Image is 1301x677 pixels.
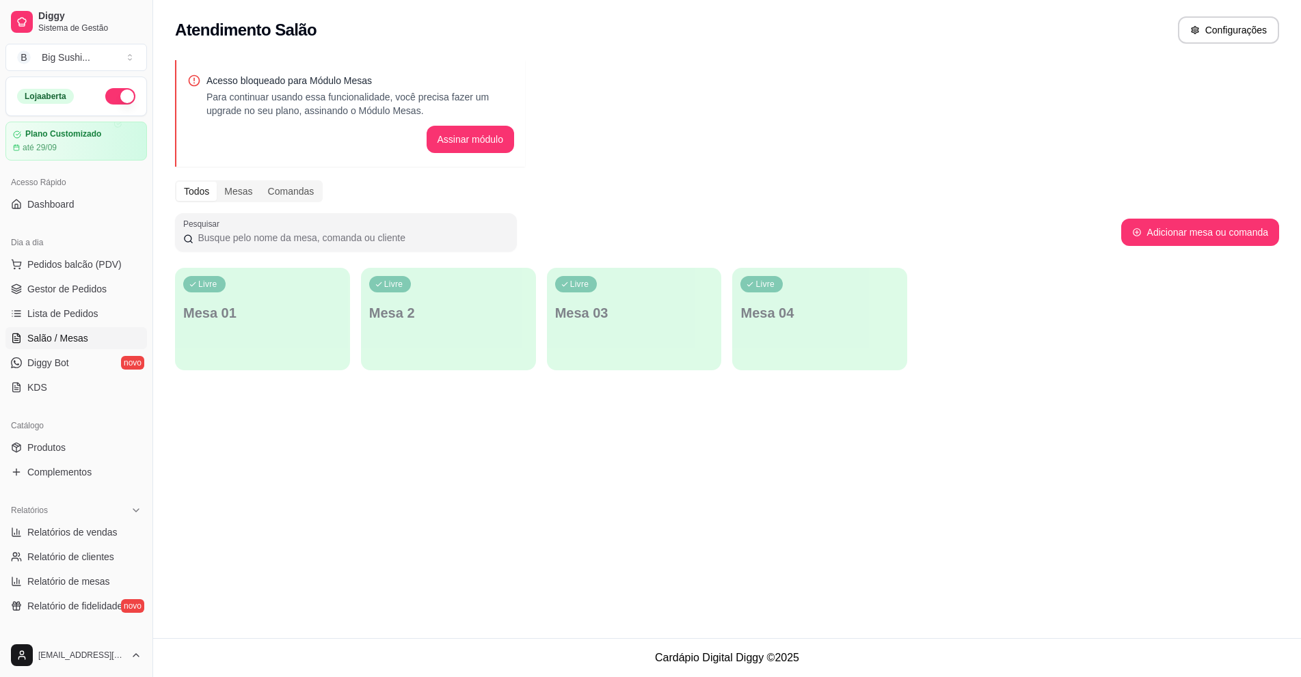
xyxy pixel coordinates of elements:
[27,307,98,320] span: Lista de Pedidos
[361,268,536,370] button: LivreMesa 2
[5,44,147,71] button: Select a team
[1178,16,1279,44] button: Configurações
[5,546,147,568] a: Relatório de clientes
[175,268,350,370] button: LivreMesa 01
[27,465,92,479] span: Complementos
[27,356,69,370] span: Diggy Bot
[27,282,107,296] span: Gestor de Pedidos
[5,415,147,437] div: Catálogo
[5,352,147,374] a: Diggy Botnovo
[176,182,217,201] div: Todos
[27,550,114,564] span: Relatório de clientes
[27,197,75,211] span: Dashboard
[755,279,775,290] p: Livre
[5,122,147,161] a: Plano Customizadoaté 29/09
[5,521,147,543] a: Relatórios de vendas
[5,278,147,300] a: Gestor de Pedidos
[198,279,217,290] p: Livre
[5,327,147,349] a: Salão / Mesas
[570,279,589,290] p: Livre
[5,232,147,253] div: Dia a dia
[5,639,147,672] button: [EMAIL_ADDRESS][DOMAIN_NAME]
[5,437,147,458] a: Produtos
[153,638,1301,677] footer: Cardápio Digital Diggy © 2025
[732,268,907,370] button: LivreMesa 04
[27,381,47,394] span: KDS
[105,88,135,105] button: Alterar Status
[27,575,110,588] span: Relatório de mesas
[183,218,224,230] label: Pesquisar
[25,129,101,139] article: Plano Customizado
[5,253,147,275] button: Pedidos balcão (PDV)
[17,51,31,64] span: B
[217,182,260,201] div: Mesas
[23,142,57,153] article: até 29/09
[42,51,90,64] div: Big Sushi ...
[11,505,48,516] span: Relatórios
[5,171,147,193] div: Acesso Rápido
[27,599,122,613] span: Relatório de fidelidade
[5,303,147,324] a: Lista de Pedidos
[27,258,122,271] span: Pedidos balcão (PDV)
[5,595,147,617] a: Relatório de fidelidadenovo
[17,89,74,104] div: Loja aberta
[5,461,147,483] a: Complementos
[27,525,118,539] span: Relatórios de vendas
[369,303,528,322] p: Mesa 2
[38,10,142,23] span: Diggy
[5,376,147,398] a: KDS
[5,570,147,592] a: Relatório de mesas
[740,303,899,322] p: Mesa 04
[27,441,66,454] span: Produtos
[27,331,88,345] span: Salão / Mesas
[547,268,722,370] button: LivreMesa 03
[260,182,322,201] div: Comandas
[5,5,147,38] a: DiggySistema de Gestão
[384,279,403,290] p: Livre
[206,90,514,118] p: Para continuar usando essa funcionalidade, você precisa fazer um upgrade no seu plano, assinando ...
[5,193,147,215] a: Dashboard
[1121,219,1279,246] button: Adicionar mesa ou comanda
[427,126,515,153] button: Assinar módulo
[206,74,514,87] p: Acesso bloqueado para Módulo Mesas
[38,650,125,661] span: [EMAIL_ADDRESS][DOMAIN_NAME]
[555,303,714,322] p: Mesa 03
[38,23,142,33] span: Sistema de Gestão
[175,19,317,41] h2: Atendimento Salão
[193,231,509,245] input: Pesquisar
[183,303,342,322] p: Mesa 01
